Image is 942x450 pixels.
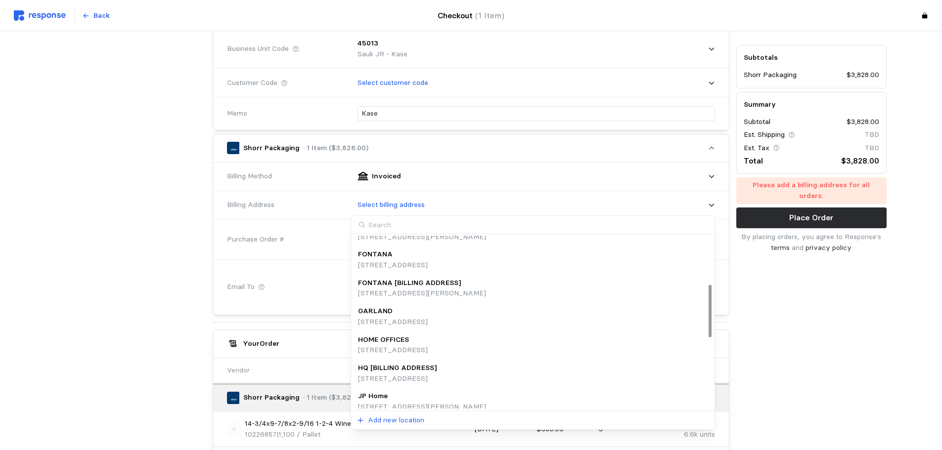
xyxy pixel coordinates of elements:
[276,430,320,439] span: | 1,100 / Pallet
[744,155,763,167] p: Total
[227,234,284,245] span: Purchase Order #
[243,392,300,403] p: Shorr Packaging
[227,78,277,88] span: Customer Code
[358,288,486,299] p: [STREET_ADDRESS][PERSON_NAME]
[243,338,279,349] h5: Your Order
[771,243,790,252] a: terms
[660,429,715,440] p: 6.6k units
[789,212,833,224] p: Place Order
[357,414,425,426] button: Add new location
[361,107,711,121] input: What are these orders for?
[741,180,881,202] p: Please add a billing address for all orders.
[736,232,887,253] p: By placing orders, you agree to Response's and
[865,130,879,141] p: TBD
[475,11,504,20] span: (1 Item)
[744,143,769,154] p: Est. Tax
[841,155,879,167] p: $3,828.00
[744,70,797,81] p: Shorr Packaging
[303,143,368,154] p: · 1 Item ($3,828.00)
[358,306,393,317] p: GARLAND
[358,232,486,243] p: [STREET_ADDRESS][PERSON_NAME]
[744,52,879,63] h5: Subtotals
[227,171,272,182] span: Billing Method
[358,200,425,210] p: Select billing address
[358,373,437,384] p: [STREET_ADDRESS]
[438,9,504,22] h4: Checkout
[358,38,378,49] p: 45013
[358,278,461,288] p: FONTANA [BILLING ADDRESS]
[806,243,852,252] a: privacy policy
[744,130,785,141] p: Est. Shipping
[227,108,247,119] span: Memo
[351,216,713,234] input: Search
[744,99,879,110] h5: Summary
[358,49,407,60] p: Sauk JR - Kase
[372,171,401,182] p: Invoiced
[227,282,255,292] span: Email To
[744,117,770,127] p: Subtotal
[213,163,729,315] div: Shorr Packaging· 1 Item ($3,828.00)
[245,418,372,429] p: 14-3/4x9-7/8x2-9/16 1-2-4 Wine Bottle
[93,10,110,21] p: Back
[227,365,250,376] p: Vendor
[358,260,428,271] p: [STREET_ADDRESS]
[243,143,300,154] p: Shorr Packaging
[358,334,409,345] p: HOME OFFICES
[358,317,428,327] p: [STREET_ADDRESS]
[358,402,486,412] p: [STREET_ADDRESS][PERSON_NAME]
[14,10,66,21] img: svg%3e
[227,43,289,54] span: Business Unit Code
[227,422,241,436] img: svg%3e
[213,134,729,162] button: Shorr Packaging· 1 Item ($3,828.00)
[227,200,274,210] span: Billing Address
[358,249,393,260] p: FONTANA
[736,207,887,228] button: Place Order
[847,70,879,81] p: $3,828.00
[77,6,115,25] button: Back
[358,363,437,373] p: HQ [BILLING ADDRESS]
[245,430,276,439] span: 10226857
[865,143,879,154] p: TBD
[358,78,428,88] p: Select customer code
[368,415,424,426] p: Add new location
[303,392,368,403] p: · 1 Item ($3,828.00)
[358,345,428,356] p: [STREET_ADDRESS]
[358,391,388,402] p: JP Home
[213,330,729,358] button: YourOrder
[847,117,879,127] p: $3,828.00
